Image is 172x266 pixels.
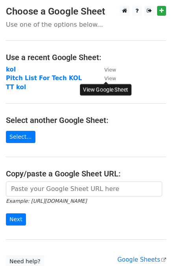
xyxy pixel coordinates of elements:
input: Paste your Google Sheet URL here [6,182,162,196]
a: Select... [6,131,35,143]
a: TT kol [6,84,26,91]
h3: Choose a Google Sheet [6,6,166,17]
a: kol [6,66,16,73]
h4: Select another Google Sheet: [6,116,166,125]
small: Example: [URL][DOMAIN_NAME] [6,198,87,204]
a: Pitch List For Tech KOL [6,75,82,82]
a: Google Sheets [117,256,166,263]
small: View [104,75,116,81]
a: View [96,75,116,82]
a: View [96,66,116,73]
h4: Copy/paste a Google Sheet URL: [6,169,166,178]
p: Use one of the options below... [6,20,166,29]
small: View [104,67,116,73]
div: View Google Sheet [80,84,131,95]
h4: Use a recent Google Sheet: [6,53,166,62]
input: Next [6,213,26,226]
